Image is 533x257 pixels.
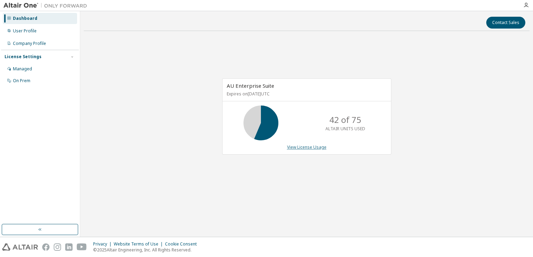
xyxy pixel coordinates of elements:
img: instagram.svg [54,243,61,251]
div: Privacy [93,241,114,247]
div: Dashboard [13,16,37,21]
div: License Settings [5,54,42,60]
div: Managed [13,66,32,72]
p: Expires on [DATE] UTC [227,91,385,97]
p: 42 of 75 [329,114,361,126]
img: altair_logo.svg [2,243,38,251]
div: User Profile [13,28,37,34]
img: youtube.svg [77,243,87,251]
img: Altair One [3,2,91,9]
button: Contact Sales [486,17,525,29]
img: facebook.svg [42,243,50,251]
div: On Prem [13,78,30,84]
p: ALTAIR UNITS USED [325,126,365,132]
div: Cookie Consent [165,241,201,247]
div: Company Profile [13,41,46,46]
div: Website Terms of Use [114,241,165,247]
a: View License Usage [287,144,326,150]
p: © 2025 Altair Engineering, Inc. All Rights Reserved. [93,247,201,253]
img: linkedin.svg [65,243,73,251]
span: AU Enterprise Suite [227,82,274,89]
